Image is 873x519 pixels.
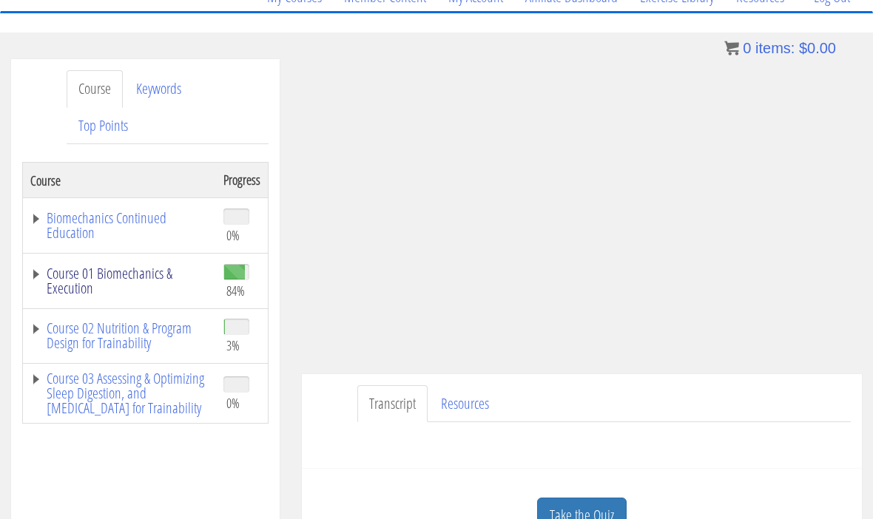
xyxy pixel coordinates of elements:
[226,227,240,243] span: 0%
[429,385,501,423] a: Resources
[226,282,245,299] span: 84%
[67,107,140,145] a: Top Points
[724,41,739,55] img: icon11.png
[30,371,209,415] a: Course 03 Assessing & Optimizing Sleep Digestion, and [MEDICAL_DATA] for Trainability
[799,40,836,56] bdi: 0.00
[30,321,209,350] a: Course 02 Nutrition & Program Design for Trainability
[724,40,836,56] a: 0 items: $0.00
[30,266,209,296] a: Course 01 Biomechanics & Execution
[226,395,240,411] span: 0%
[67,70,123,108] a: Course
[216,163,269,198] th: Progress
[743,40,751,56] span: 0
[226,337,240,353] span: 3%
[124,70,193,108] a: Keywords
[23,163,217,198] th: Course
[799,40,807,56] span: $
[755,40,795,56] span: items:
[357,385,428,423] a: Transcript
[30,211,209,240] a: Biomechanics Continued Education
